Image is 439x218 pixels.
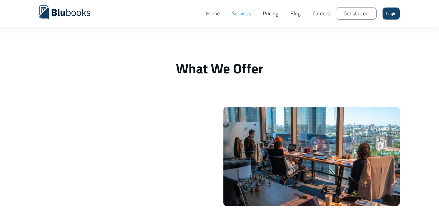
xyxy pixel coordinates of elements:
[39,5,99,19] a: home
[336,8,377,20] a: Get started
[200,5,226,23] a: Home
[39,60,400,77] h1: What We Offer
[383,8,400,20] a: Login
[284,5,307,23] a: Blog
[307,5,336,23] a: Careers
[257,5,284,23] a: Pricing
[226,5,257,23] a: Services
